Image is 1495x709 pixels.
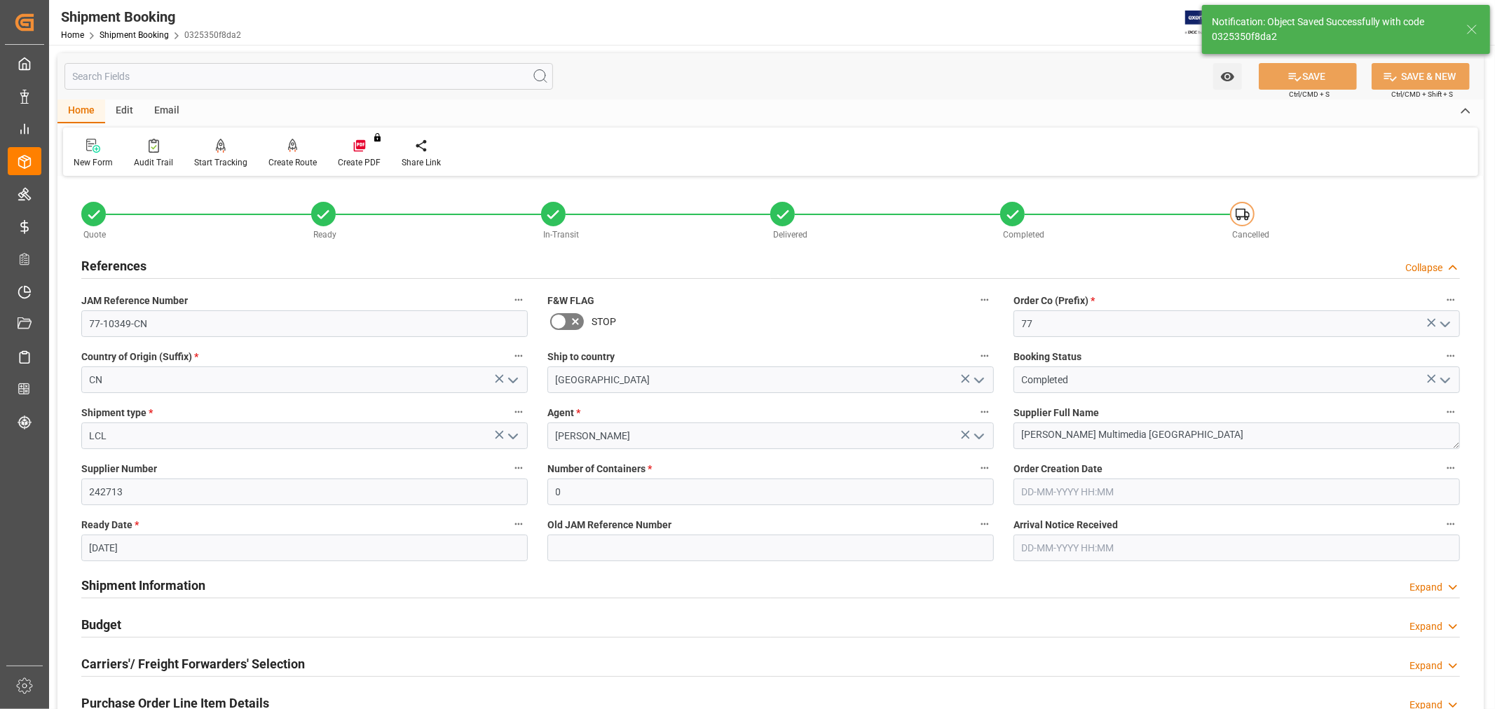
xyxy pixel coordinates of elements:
[1289,89,1330,99] span: Ctrl/CMD + S
[105,99,144,123] div: Edit
[1409,619,1442,634] div: Expand
[1003,230,1044,240] span: Completed
[100,30,169,40] a: Shipment Booking
[268,156,317,169] div: Create Route
[1013,535,1460,561] input: DD-MM-YYYY HH:MM
[1442,291,1460,309] button: Order Co (Prefix) *
[1434,369,1455,391] button: open menu
[976,291,994,309] button: F&W FLAG
[1405,261,1442,275] div: Collapse
[510,347,528,365] button: Country of Origin (Suffix) *
[313,230,336,240] span: Ready
[81,535,528,561] input: DD-MM-YYYY
[402,156,441,169] div: Share Link
[134,156,173,169] div: Audit Trail
[64,63,553,90] input: Search Fields
[81,576,205,595] h2: Shipment Information
[543,230,579,240] span: In-Transit
[1013,294,1095,308] span: Order Co (Prefix)
[144,99,190,123] div: Email
[81,654,305,673] h2: Carriers'/ Freight Forwarders' Selection
[1442,403,1460,421] button: Supplier Full Name
[84,230,107,240] span: Quote
[81,256,146,275] h2: References
[1185,11,1234,35] img: Exertis%20JAM%20-%20Email%20Logo.jpg_1722504956.jpg
[1409,659,1442,673] div: Expand
[547,406,580,420] span: Agent
[547,518,671,532] span: Old JAM Reference Number
[510,403,528,421] button: Shipment type *
[968,425,989,447] button: open menu
[1434,313,1455,335] button: open menu
[81,294,188,308] span: JAM Reference Number
[1013,518,1118,532] span: Arrival Notice Received
[1213,63,1242,90] button: open menu
[592,315,616,329] span: STOP
[968,369,989,391] button: open menu
[81,406,153,420] span: Shipment type
[1013,479,1460,505] input: DD-MM-YYYY HH:MM
[976,403,994,421] button: Agent *
[1233,230,1270,240] span: Cancelled
[510,291,528,309] button: JAM Reference Number
[57,99,105,123] div: Home
[1013,406,1099,420] span: Supplier Full Name
[510,459,528,477] button: Supplier Number
[1391,89,1453,99] span: Ctrl/CMD + Shift + S
[976,515,994,533] button: Old JAM Reference Number
[502,425,523,447] button: open menu
[74,156,113,169] div: New Form
[1442,459,1460,477] button: Order Creation Date
[81,350,198,364] span: Country of Origin (Suffix)
[81,366,528,393] input: Type to search/select
[547,294,594,308] span: F&W FLAG
[61,30,84,40] a: Home
[1442,347,1460,365] button: Booking Status
[547,462,652,476] span: Number of Containers
[1409,580,1442,595] div: Expand
[1442,515,1460,533] button: Arrival Notice Received
[976,347,994,365] button: Ship to country
[81,462,157,476] span: Supplier Number
[1372,63,1470,90] button: SAVE & NEW
[61,6,241,27] div: Shipment Booking
[502,369,523,391] button: open menu
[81,518,139,532] span: Ready Date
[510,515,528,533] button: Ready Date *
[194,156,247,169] div: Start Tracking
[773,230,807,240] span: Delivered
[1013,422,1460,449] textarea: [PERSON_NAME] Multimedia [GEOGRAPHIC_DATA]
[547,350,615,364] span: Ship to country
[1013,350,1081,364] span: Booking Status
[81,615,121,634] h2: Budget
[1013,462,1103,476] span: Order Creation Date
[1259,63,1357,90] button: SAVE
[1212,15,1453,44] div: Notification: Object Saved Successfully with code 0325350f8da2
[976,459,994,477] button: Number of Containers *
